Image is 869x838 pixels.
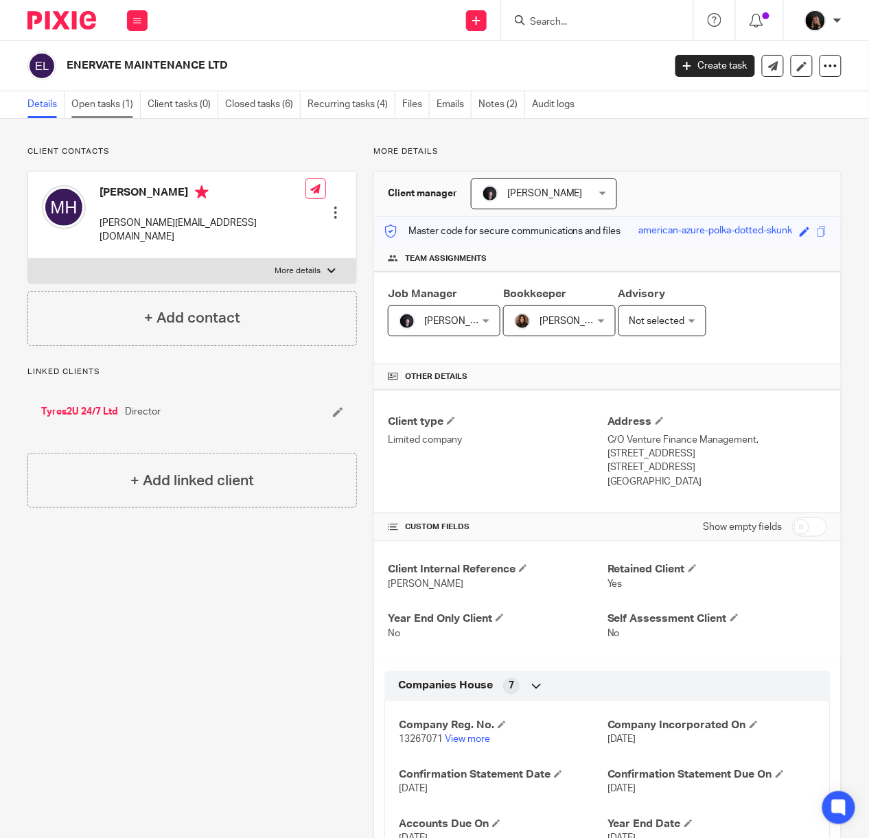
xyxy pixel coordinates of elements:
p: More details [373,146,842,157]
p: Master code for secure communications and files [384,224,621,238]
span: [DATE] [607,735,636,745]
span: Team assignments [405,253,487,264]
span: Companies House [398,679,493,693]
span: [DATE] [399,784,428,794]
p: Limited company [388,433,607,447]
h4: Year End Only Client [388,612,607,626]
h4: + Add linked client [130,470,254,491]
a: Tyres2U 24/7 Ltd [41,405,118,419]
p: Linked clients [27,366,357,377]
span: Yes [607,579,623,589]
h4: Company Reg. No. [399,719,607,733]
img: 455A2509.jpg [399,313,415,329]
h4: CUSTOM FIELDS [388,522,607,533]
h4: Address [607,415,827,429]
h4: Accounts Due On [399,817,607,832]
span: Director [125,405,161,419]
a: Notes (2) [478,91,525,118]
div: american-azure-polka-dotted-skunk [639,224,793,240]
img: svg%3E [27,51,56,80]
i: Primary [195,185,209,199]
a: Open tasks (1) [71,91,141,118]
p: C/O Venture Finance Management, [STREET_ADDRESS] [607,433,827,461]
a: Details [27,91,65,118]
h4: Confirmation Statement Date [399,768,607,782]
img: 455A9867.jpg [804,10,826,32]
img: Pixie [27,11,96,30]
span: [PERSON_NAME] [424,316,500,326]
p: [GEOGRAPHIC_DATA] [607,475,827,489]
a: Create task [675,55,755,77]
h4: + Add contact [144,307,240,329]
span: Bookkeeper [503,288,566,299]
span: Advisory [618,288,666,299]
span: 7 [509,679,514,693]
a: Emails [437,91,472,118]
p: [PERSON_NAME][EMAIL_ADDRESS][DOMAIN_NAME] [100,216,305,244]
a: Files [402,91,430,118]
h4: Company Incorporated On [607,719,816,733]
a: View more [445,735,490,745]
span: No [607,629,620,638]
label: Show empty fields [704,520,783,534]
h4: Client type [388,415,607,429]
h4: Self Assessment Client [607,612,827,626]
h4: Confirmation Statement Due On [607,768,816,782]
img: svg%3E [42,185,86,229]
h4: [PERSON_NAME] [100,185,305,202]
h4: Retained Client [607,562,827,577]
img: 455A2509.jpg [482,185,498,202]
a: Client tasks (0) [148,91,218,118]
p: [STREET_ADDRESS] [607,461,827,474]
span: Not selected [629,316,685,326]
p: More details [275,266,321,277]
h4: Client Internal Reference [388,562,607,577]
span: [PERSON_NAME] [507,189,583,198]
p: Client contacts [27,146,357,157]
h3: Client manager [388,187,457,200]
span: [DATE] [607,784,636,794]
span: [PERSON_NAME] [540,316,615,326]
h2: ENERVATE MAINTENANCE LTD [67,58,537,73]
a: Audit logs [532,91,581,118]
h4: Year End Date [607,817,816,832]
span: [PERSON_NAME] [388,579,463,589]
input: Search [529,16,652,29]
span: Other details [405,371,467,382]
a: Recurring tasks (4) [308,91,395,118]
img: Headshot.jpg [514,313,531,329]
a: Closed tasks (6) [225,91,301,118]
span: Job Manager [388,288,457,299]
span: No [388,629,400,638]
span: 13267071 [399,735,443,745]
